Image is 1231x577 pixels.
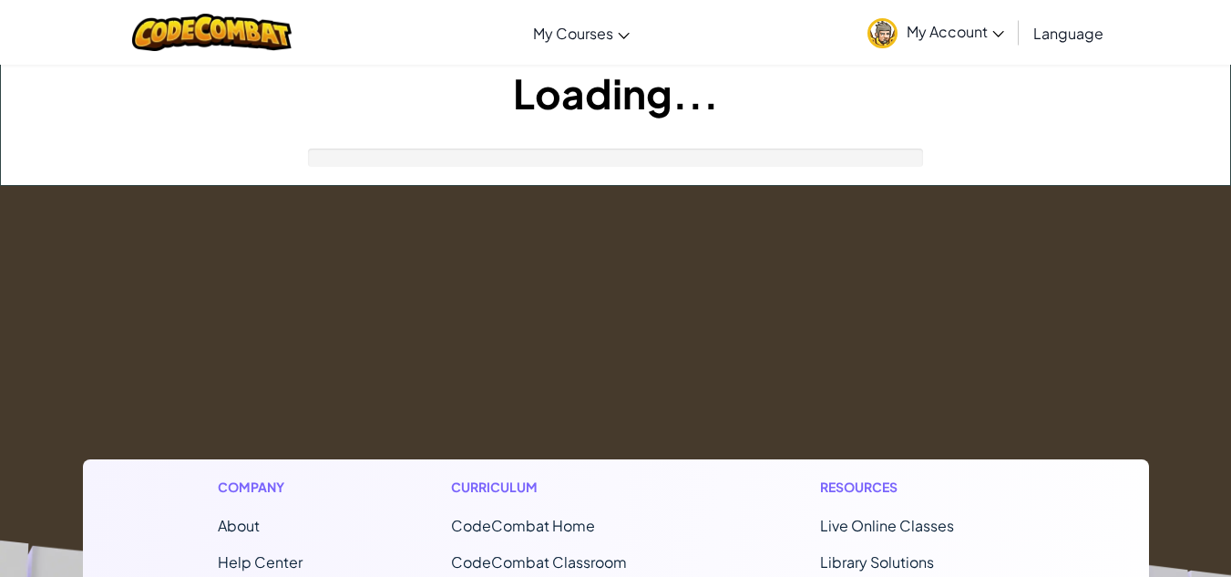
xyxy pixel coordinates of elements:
a: My Account [858,4,1013,61]
h1: Company [218,478,303,497]
h1: Resources [820,478,1014,497]
a: CodeCombat Classroom [451,552,627,572]
span: My Account [907,22,1004,41]
span: My Courses [533,24,613,43]
h1: Curriculum [451,478,672,497]
a: Language [1024,8,1113,57]
img: avatar [867,18,898,48]
a: Live Online Classes [820,516,954,535]
img: CodeCombat logo [132,14,292,51]
a: About [218,516,260,535]
a: My Courses [524,8,639,57]
span: Language [1033,24,1103,43]
a: Library Solutions [820,552,934,572]
h1: Loading... [1,65,1230,121]
span: CodeCombat Home [451,516,595,535]
a: Help Center [218,552,303,572]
